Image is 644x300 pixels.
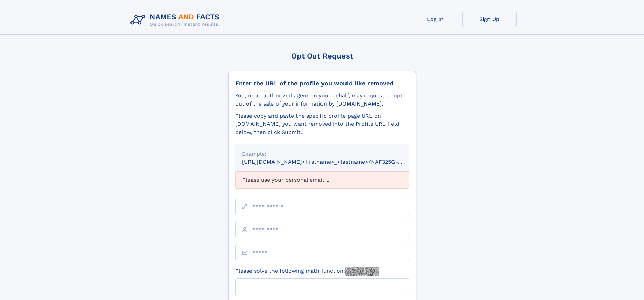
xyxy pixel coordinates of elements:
a: Log In [408,11,462,27]
div: Example: [242,150,402,158]
label: Please solve the following math function: [235,267,379,276]
small: [URL][DOMAIN_NAME]<firstname>_<lastname>/NAF325G-xxxxxxxx [242,159,422,165]
div: Enter the URL of the profile you would like removed [235,79,409,87]
img: Logo Names and Facts [128,11,225,29]
div: Please use your personal email ... [235,171,409,188]
div: You, or an authorized agent on your behalf, may request to opt-out of the sale of your informatio... [235,92,409,108]
div: Please copy and paste the specific profile page URL on [DOMAIN_NAME] you want removed into the Pr... [235,112,409,136]
div: Opt Out Request [228,52,416,60]
a: Sign Up [462,11,517,27]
